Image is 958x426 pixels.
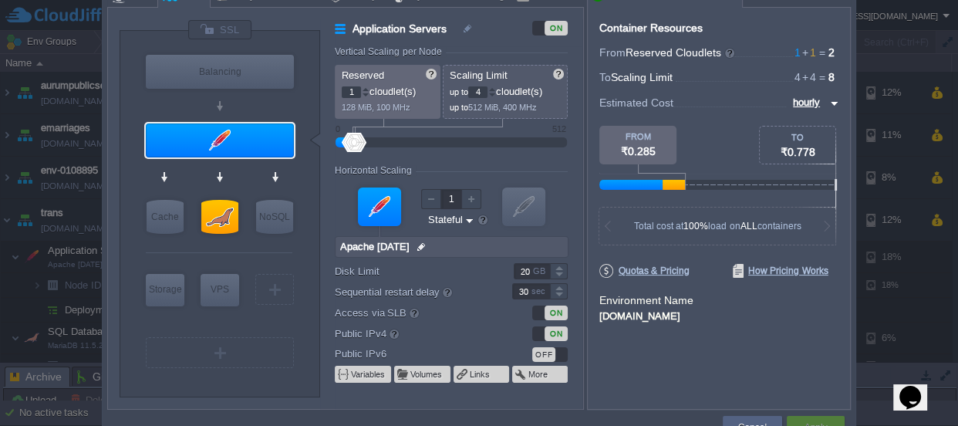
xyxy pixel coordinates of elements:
[528,368,549,380] button: More
[147,200,184,234] div: Cache
[599,71,611,83] span: To
[146,55,294,89] div: Balancing
[468,103,537,112] span: 512 MiB, 400 MHz
[342,69,384,81] span: Reserved
[733,264,828,278] span: How Pricing Works
[146,55,294,89] div: Load Balancer
[545,21,568,35] div: ON
[335,165,416,176] div: Horizontal Scaling
[552,124,566,134] div: 512
[201,274,239,305] div: VPS
[781,146,815,158] span: ₹0.778
[410,368,444,380] button: Volumes
[450,82,562,98] p: cloudlet(s)
[794,46,801,59] span: 1
[450,69,508,81] span: Scaling Limit
[342,103,410,112] span: 128 MiB, 100 MHz
[621,145,656,157] span: ₹0.285
[801,46,810,59] span: +
[531,284,548,299] div: sec
[599,132,676,141] div: FROM
[801,71,810,83] span: +
[336,124,340,134] div: 0
[351,368,386,380] button: Variables
[335,46,446,57] div: Vertical Scaling per Node
[828,46,835,59] span: 2
[342,82,435,98] p: cloudlet(s)
[256,200,293,234] div: NoSQL Databases
[760,133,835,142] div: TO
[626,46,736,59] span: Reserved Cloudlets
[801,71,816,83] span: 4
[794,71,801,83] span: 4
[599,46,626,59] span: From
[816,71,828,83] span: =
[146,337,294,368] div: Create New Layer
[545,306,568,320] div: ON
[533,264,548,279] div: GB
[335,283,491,300] label: Sequential restart delay
[599,22,703,34] div: Container Resources
[255,274,294,305] div: Create New Layer
[470,368,491,380] button: Links
[201,274,239,306] div: Elastic VPS
[599,294,693,306] label: Environment Name
[801,46,816,59] span: 1
[146,123,294,157] div: Application Servers
[545,326,568,341] div: ON
[335,325,491,342] label: Public IPv4
[146,274,184,306] div: Storage Containers
[146,274,184,305] div: Storage
[599,264,690,278] span: Quotas & Pricing
[335,263,491,279] label: Disk Limit
[201,200,238,234] div: SQL Databases
[450,103,468,112] span: up to
[532,347,555,362] div: OFF
[256,200,293,234] div: NoSQL
[893,364,943,411] iframe: chat widget
[450,87,468,96] span: up to
[828,71,835,83] span: 8
[335,346,491,362] label: Public IPv6
[335,304,491,321] label: Access via SLB
[599,308,838,322] div: [DOMAIN_NAME]
[599,94,673,111] span: Estimated Cost
[816,46,828,59] span: =
[611,71,673,83] span: Scaling Limit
